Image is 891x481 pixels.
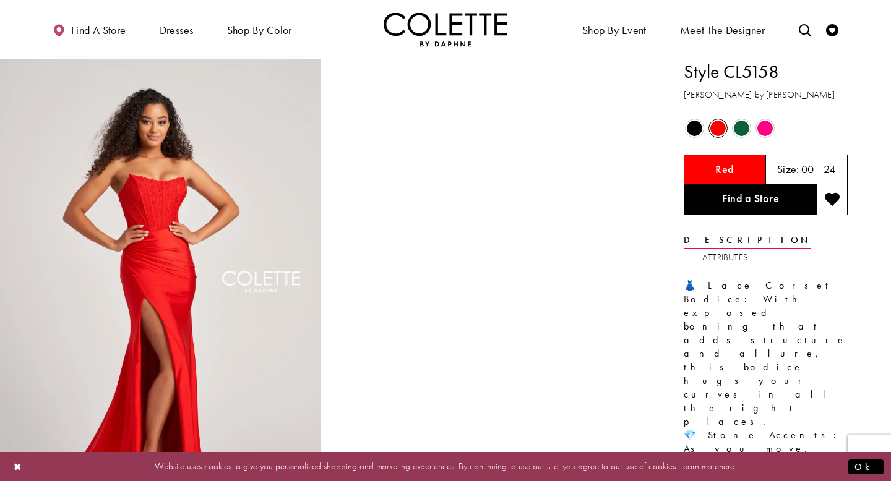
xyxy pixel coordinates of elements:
[160,24,194,36] span: Dresses
[157,12,197,46] span: Dresses
[754,117,776,139] div: Hot Pink
[684,88,848,102] h3: [PERSON_NAME] by [PERSON_NAME]
[817,184,848,215] button: Add to wishlist
[582,24,647,36] span: Shop By Event
[71,24,126,36] span: Find a store
[49,12,129,46] a: Find a store
[702,249,748,266] a: Attributes
[7,456,28,477] button: Close Dialog
[684,117,848,140] div: Product color controls state depends on size chosen
[677,12,768,46] a: Meet the designer
[731,117,752,139] div: Hunter
[719,460,734,472] a: here
[715,163,734,176] h5: Chosen color
[227,24,292,36] span: Shop by color
[89,458,802,475] p: Website uses cookies to give you personalized shopping and marketing experiences. By continuing t...
[707,117,729,139] div: Red
[327,59,647,219] video: Style CL5158 Colette by Daphne #1 autoplay loop mute video
[684,59,848,85] h1: Style CL5158
[680,24,765,36] span: Meet the designer
[684,231,811,249] a: Description
[384,12,507,46] a: Visit Home Page
[848,459,884,474] button: Submit Dialog
[684,117,705,139] div: Black
[801,163,836,176] h5: 00 - 24
[384,12,507,46] img: Colette by Daphne
[224,12,295,46] span: Shop by color
[684,184,817,215] a: Find a Store
[796,12,814,46] a: Toggle search
[579,12,650,46] span: Shop By Event
[777,162,799,176] span: Size:
[823,12,841,46] a: Check Wishlist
